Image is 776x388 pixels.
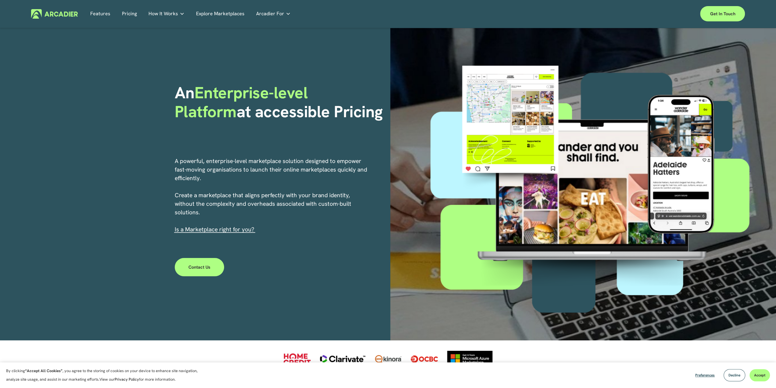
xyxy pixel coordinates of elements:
[175,157,368,234] p: A powerful, enterprise-level marketplace solution designed to empower fast-moving organisations t...
[724,369,745,381] button: Decline
[148,9,184,19] a: folder dropdown
[115,377,139,382] a: Privacy Policy
[148,9,178,18] span: How It Works
[691,369,719,381] button: Preferences
[695,373,715,378] span: Preferences
[256,9,291,19] a: folder dropdown
[728,373,740,378] span: Decline
[31,9,78,19] img: Arcadier
[122,9,137,19] a: Pricing
[175,226,254,233] span: I
[176,226,254,233] a: s a Marketplace right for you?
[25,368,63,373] strong: “Accept All Cookies”
[6,367,204,384] p: By clicking , you agree to the storing of cookies on your device to enhance site navigation, anal...
[700,6,745,21] a: Get in touch
[196,9,245,19] a: Explore Marketplaces
[746,359,776,388] iframe: Chat Widget
[256,9,284,18] span: Arcadier For
[175,258,224,276] a: Contact Us
[175,82,312,122] span: Enterprise-level Platform
[90,9,110,19] a: Features
[175,83,386,121] h1: An at accessible Pricing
